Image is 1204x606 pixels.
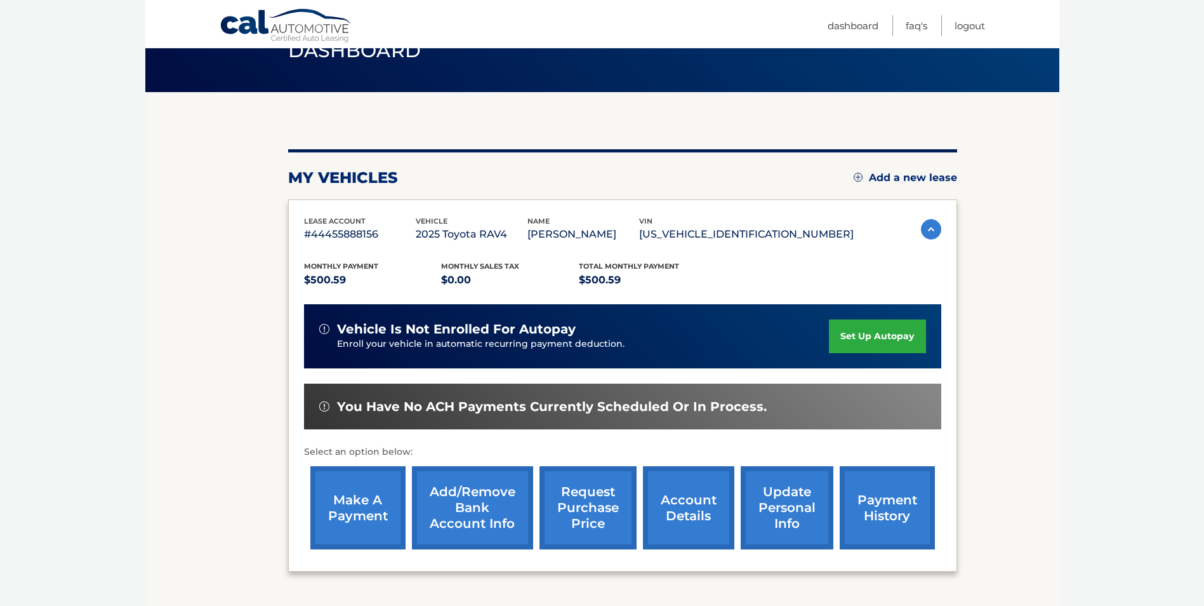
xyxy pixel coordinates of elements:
[304,271,442,289] p: $500.59
[304,217,366,226] span: lease account
[854,172,957,184] a: Add a new lease
[441,271,579,289] p: $0.00
[840,466,935,549] a: payment history
[441,262,519,271] span: Monthly sales Tax
[337,399,767,415] span: You have no ACH payments currently scheduled or in process.
[579,262,679,271] span: Total Monthly Payment
[304,226,416,243] p: #44455888156
[304,445,941,460] p: Select an option below:
[643,466,734,549] a: account details
[288,39,421,62] span: Dashboard
[337,337,830,351] p: Enroll your vehicle in automatic recurring payment deduction.
[527,226,639,243] p: [PERSON_NAME]
[527,217,550,226] span: name
[921,219,941,239] img: accordion-active.svg
[854,173,863,182] img: add.svg
[955,15,985,36] a: Logout
[319,401,329,412] img: alert-white.svg
[337,321,576,337] span: vehicle is not enrolled for autopay
[741,466,833,549] a: update personal info
[828,15,878,36] a: Dashboard
[416,217,447,226] span: vehicle
[416,226,527,243] p: 2025 Toyota RAV4
[906,15,927,36] a: FAQ's
[220,8,353,45] a: Cal Automotive
[310,466,406,549] a: make a payment
[639,226,854,243] p: [US_VEHICLE_IDENTIFICATION_NUMBER]
[304,262,378,271] span: Monthly Payment
[829,320,925,353] a: set up autopay
[579,271,717,289] p: $500.59
[412,466,533,549] a: Add/Remove bank account info
[288,168,398,187] h2: my vehicles
[539,466,637,549] a: request purchase price
[639,217,652,226] span: vin
[319,324,329,334] img: alert-white.svg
